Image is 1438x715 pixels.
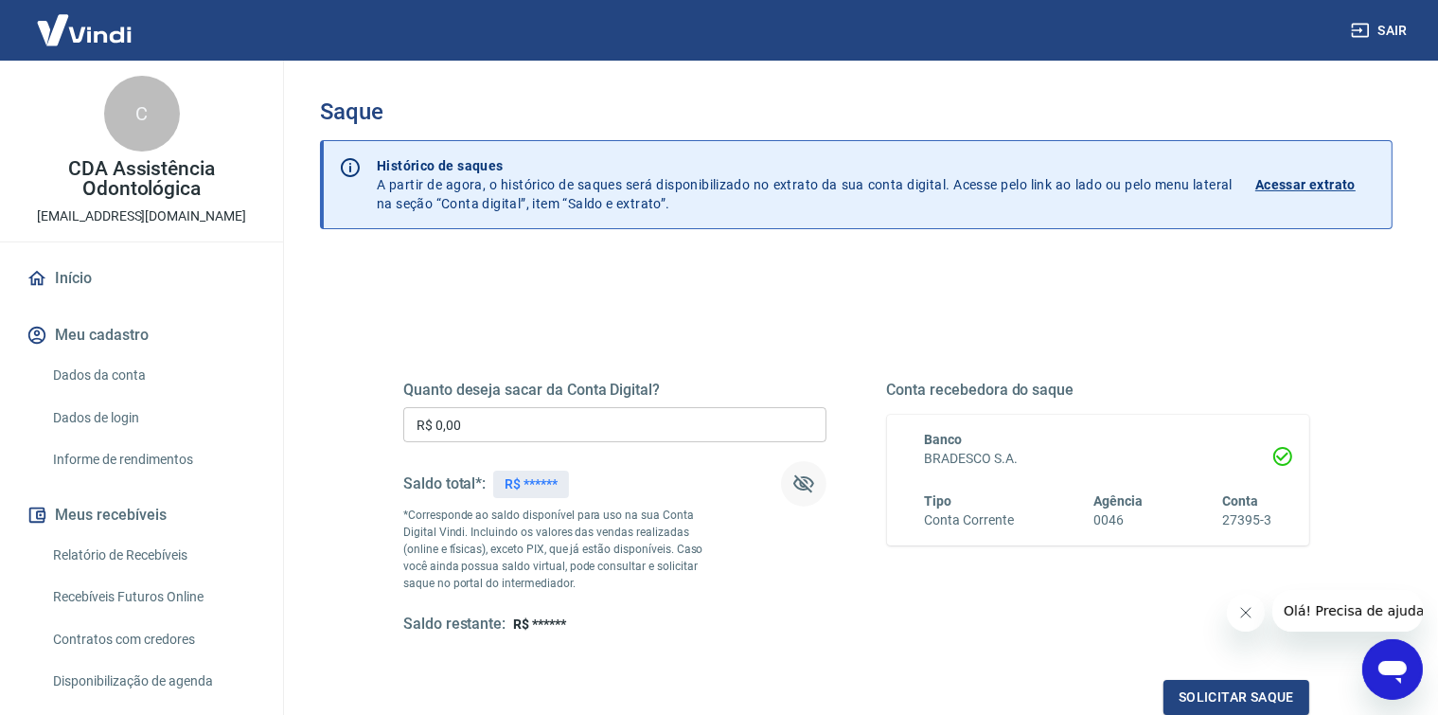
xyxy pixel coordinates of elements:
div: C [104,76,180,152]
p: *Corresponde ao saldo disponível para uso na sua Conta Digital Vindi. Incluindo os valores das ve... [403,507,720,592]
button: Sair [1347,13,1415,48]
h6: 0046 [1093,510,1143,530]
a: Dados de login [45,399,260,438]
p: CDA Assistência Odontológica [15,159,268,199]
iframe: Mensagem da empresa [1272,590,1423,632]
button: Meu cadastro [23,314,260,356]
span: Conta [1222,493,1258,509]
a: Relatório de Recebíveis [45,536,260,575]
h6: BRADESCO S.A. [925,449,1272,469]
h6: 27395-3 [1222,510,1271,530]
button: Meus recebíveis [23,494,260,536]
a: Disponibilização de agenda [45,662,260,701]
h5: Saldo total*: [403,474,486,493]
a: Início [23,258,260,299]
p: A partir de agora, o histórico de saques será disponibilizado no extrato da sua conta digital. Ac... [377,156,1233,213]
button: Solicitar saque [1163,680,1309,715]
a: Recebíveis Futuros Online [45,578,260,617]
h5: Conta recebedora do saque [887,381,1310,400]
iframe: Botão para abrir a janela de mensagens [1362,639,1423,700]
span: Olá! Precisa de ajuda? [11,13,159,28]
iframe: Fechar mensagem [1227,594,1265,632]
a: Informe de rendimentos [45,440,260,479]
a: Contratos com credores [45,620,260,659]
h5: Saldo restante: [403,615,506,635]
p: Histórico de saques [377,156,1233,175]
h3: Saque [320,98,1393,125]
img: Vindi [23,1,146,59]
a: Acessar extrato [1255,156,1376,213]
p: Acessar extrato [1255,175,1356,194]
h5: Quanto deseja sacar da Conta Digital? [403,381,826,400]
a: Dados da conta [45,356,260,395]
p: [EMAIL_ADDRESS][DOMAIN_NAME] [37,206,246,226]
span: Tipo [925,493,952,509]
h6: Conta Corrente [925,510,1014,530]
span: Agência [1093,493,1143,509]
span: Banco [925,432,963,447]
